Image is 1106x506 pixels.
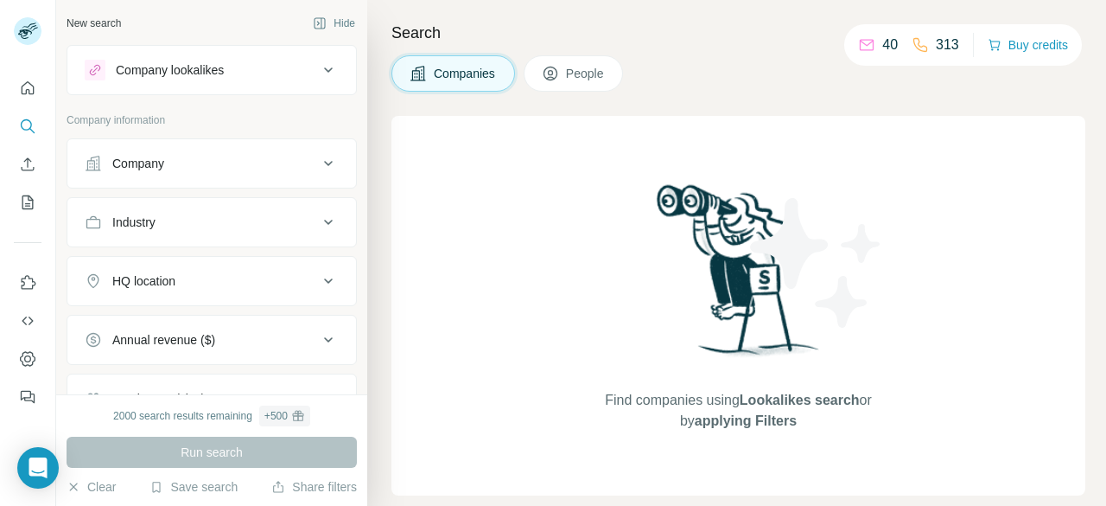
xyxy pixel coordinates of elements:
div: New search [67,16,121,31]
div: Company [112,155,164,172]
img: Surfe Illustration - Woman searching with binoculars [649,180,829,373]
span: Companies [434,65,497,82]
button: Search [14,111,41,142]
p: 40 [882,35,898,55]
button: Save search [149,478,238,496]
button: Company [67,143,356,184]
button: Clear [67,478,116,496]
span: Find companies using or by [600,390,876,432]
span: People [566,65,606,82]
button: Buy credits [988,33,1068,57]
div: Employees (size) [112,390,205,407]
p: Company information [67,112,357,128]
button: Quick start [14,73,41,104]
img: Surfe Illustration - Stars [739,185,894,341]
button: Share filters [271,478,357,496]
button: Annual revenue ($) [67,319,356,361]
p: 313 [936,35,959,55]
button: Dashboard [14,343,41,375]
div: Industry [112,214,156,231]
button: Feedback [14,381,41,413]
button: My lists [14,187,41,218]
h4: Search [391,21,1085,45]
div: 2000 search results remaining [113,406,310,426]
button: Hide [301,10,367,36]
button: Use Surfe on LinkedIn [14,267,41,298]
button: Company lookalikes [67,49,356,91]
button: Use Surfe API [14,305,41,336]
div: Open Intercom Messenger [17,447,59,489]
div: + 500 [264,408,288,424]
span: applying Filters [695,413,797,428]
button: Employees (size) [67,378,356,420]
div: Annual revenue ($) [112,331,215,349]
div: Company lookalikes [116,61,224,79]
button: Enrich CSV [14,149,41,180]
span: Lookalikes search [740,393,860,407]
button: HQ location [67,260,356,302]
div: HQ location [112,272,175,290]
button: Industry [67,202,356,243]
